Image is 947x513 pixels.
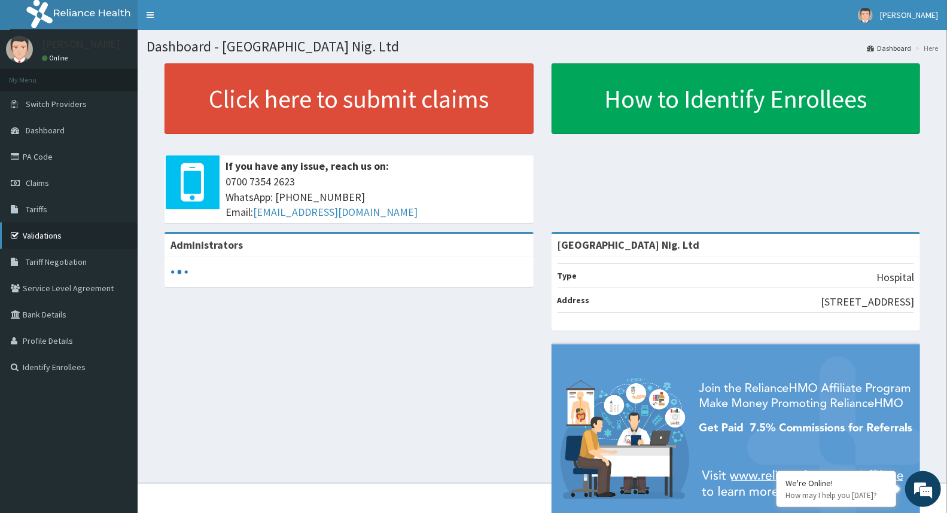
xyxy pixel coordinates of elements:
[26,99,87,109] span: Switch Providers
[552,63,921,134] a: How to Identify Enrollees
[858,8,873,23] img: User Image
[42,54,71,62] a: Online
[26,256,87,267] span: Tariff Negotiation
[42,39,120,50] p: [PERSON_NAME]
[821,294,914,310] p: [STREET_ADDRESS]
[6,36,33,63] img: User Image
[147,39,938,54] h1: Dashboard - [GEOGRAPHIC_DATA] Nig. Ltd
[880,10,938,20] span: [PERSON_NAME]
[785,478,887,488] div: We're Online!
[26,178,49,188] span: Claims
[785,490,887,500] p: How may I help you today?
[170,238,243,252] b: Administrators
[26,204,47,215] span: Tariffs
[867,43,911,53] a: Dashboard
[558,270,577,281] b: Type
[26,125,65,136] span: Dashboard
[165,63,534,134] a: Click here to submit claims
[170,263,188,281] svg: audio-loading
[876,270,914,285] p: Hospital
[226,174,528,220] span: 0700 7354 2623 WhatsApp: [PHONE_NUMBER] Email:
[558,238,700,252] strong: [GEOGRAPHIC_DATA] Nig. Ltd
[253,205,418,219] a: [EMAIL_ADDRESS][DOMAIN_NAME]
[226,159,389,173] b: If you have any issue, reach us on:
[558,295,590,306] b: Address
[912,43,938,53] li: Here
